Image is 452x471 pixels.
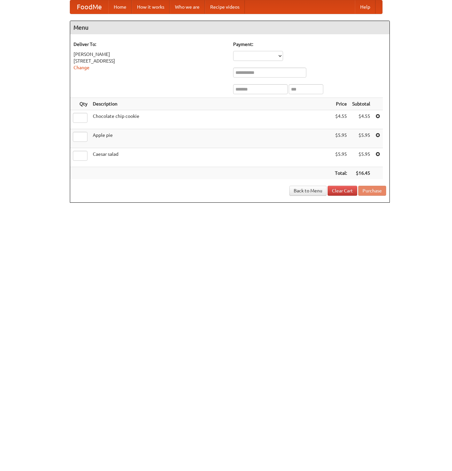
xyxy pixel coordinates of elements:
[74,51,226,58] div: [PERSON_NAME]
[108,0,132,14] a: Home
[90,148,332,167] td: Caesar salad
[74,65,89,70] a: Change
[358,186,386,196] button: Purchase
[90,98,332,110] th: Description
[70,0,108,14] a: FoodMe
[332,98,350,110] th: Price
[170,0,205,14] a: Who we are
[289,186,327,196] a: Back to Menu
[350,167,373,179] th: $16.45
[350,110,373,129] td: $4.55
[332,129,350,148] td: $5.95
[350,148,373,167] td: $5.95
[74,41,226,48] h5: Deliver To:
[90,129,332,148] td: Apple pie
[70,21,389,34] h4: Menu
[328,186,357,196] a: Clear Cart
[74,58,226,64] div: [STREET_ADDRESS]
[332,148,350,167] td: $5.95
[70,98,90,110] th: Qty
[205,0,245,14] a: Recipe videos
[90,110,332,129] td: Chocolate chip cookie
[332,110,350,129] td: $4.55
[350,98,373,110] th: Subtotal
[233,41,386,48] h5: Payment:
[332,167,350,179] th: Total:
[132,0,170,14] a: How it works
[355,0,376,14] a: Help
[350,129,373,148] td: $5.95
